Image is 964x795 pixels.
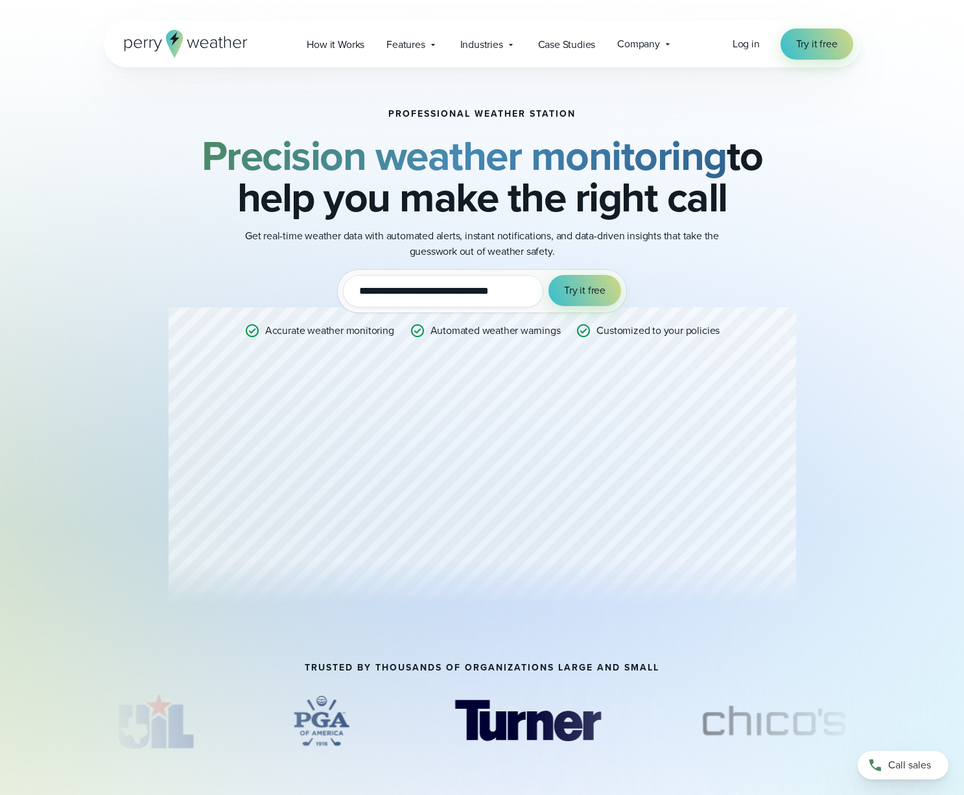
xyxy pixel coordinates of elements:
span: Features [386,37,425,53]
span: Industries [460,37,503,53]
div: 4 of 69 [682,689,866,753]
h2: TRUSTED BY THOUSANDS OF ORGANIZATIONS LARGE AND SMALL [305,663,659,673]
span: Call sales [888,757,931,773]
strong: Precision weather monitoring [202,125,727,186]
span: How it Works [307,37,364,53]
span: Try it free [796,36,838,52]
img: PGA.svg [269,689,373,753]
span: Try it free [564,283,605,298]
div: 1 of 69 [103,689,207,753]
h1: Professional Weather Station [388,109,576,119]
div: 3 of 69 [435,689,619,753]
a: Case Studies [527,31,607,58]
button: Try it free [548,275,621,306]
a: Log in [733,36,760,52]
h2: to help you make the right call [169,135,796,218]
span: Log in [733,36,760,51]
p: Get real-time weather data with automated alerts, instant notifications, and data-driven insights... [223,228,742,259]
p: Automated weather warnings [430,323,561,338]
span: Company [617,36,660,52]
p: Accurate weather monitoring [265,323,394,338]
span: Case Studies [538,37,596,53]
a: Try it free [781,29,853,60]
a: How it Works [296,31,375,58]
div: slideshow [104,689,861,760]
img: Turner-Construction_1.svg [435,689,619,753]
a: Call sales [858,751,948,779]
div: 2 of 69 [269,689,373,753]
img: Chicos.svg [682,689,866,753]
p: Customized to your policies [596,323,720,338]
img: UIL.svg [103,689,207,753]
